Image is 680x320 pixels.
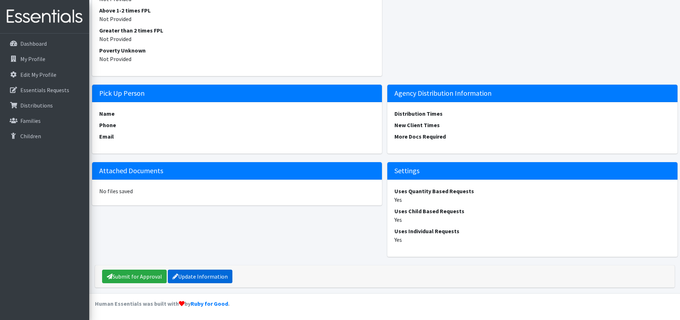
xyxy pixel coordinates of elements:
[20,86,69,94] p: Essentials Requests
[387,162,678,180] h5: Settings
[99,46,375,55] dt: Poverty Unknown
[3,67,86,82] a: Edit My Profile
[20,40,47,47] p: Dashboard
[20,71,56,78] p: Edit My Profile
[394,121,670,129] dt: New Client Times
[394,132,670,141] dt: More Docs Required
[394,187,670,195] dt: Uses Quantity Based Requests
[394,109,670,118] dt: Distribution Times
[20,117,41,124] p: Families
[3,129,86,143] a: Children
[387,85,678,102] h5: Agency Distribution Information
[3,98,86,112] a: Distributions
[3,5,86,29] img: HumanEssentials
[92,85,382,102] h5: Pick Up Person
[99,35,131,42] span: translation missing: en.not_provided
[20,132,41,140] p: Children
[20,102,53,109] p: Distributions
[394,235,670,244] dd: Yes
[92,162,382,180] h5: Attached Documents
[99,121,375,129] dt: Phone
[102,270,167,283] a: Submit for Approval
[99,6,375,15] dt: Above 1-2 times FPL
[99,15,131,22] span: translation missing: en.not_provided
[191,300,228,307] a: Ruby for Good
[168,270,232,283] a: Update Information
[3,114,86,128] a: Families
[394,195,670,204] dd: Yes
[394,227,670,235] dt: Uses Individual Requests
[3,83,86,97] a: Essentials Requests
[99,187,375,195] dd: No files saved
[99,109,375,118] dt: Name
[95,300,230,307] strong: Human Essentials was built with by .
[99,26,375,35] dt: Greater than 2 times FPL
[3,36,86,51] a: Dashboard
[394,207,670,215] dt: Uses Child Based Requests
[20,55,45,62] p: My Profile
[99,132,375,141] dt: Email
[394,215,670,224] dd: Yes
[3,52,86,66] a: My Profile
[99,55,131,62] span: translation missing: en.not_provided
